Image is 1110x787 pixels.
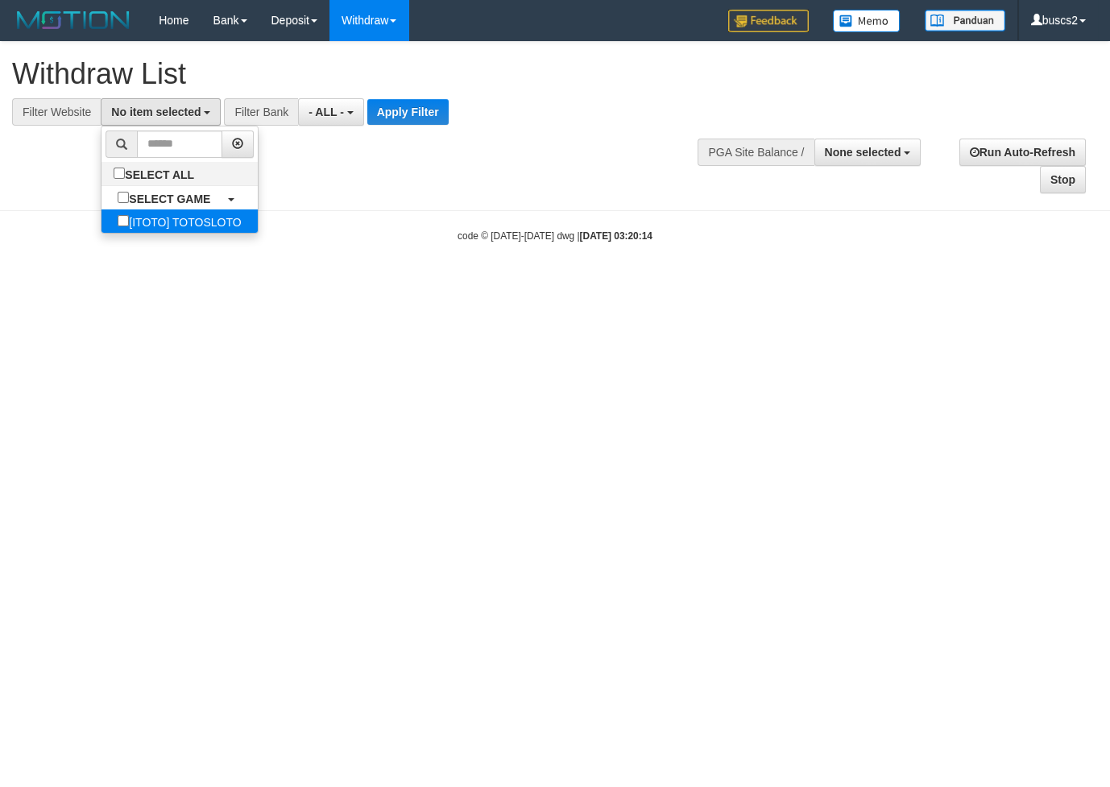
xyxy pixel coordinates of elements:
a: SELECT GAME [101,186,257,209]
b: SELECT GAME [129,193,210,205]
input: SELECT ALL [114,168,125,179]
small: code © [DATE]-[DATE] dwg | [458,230,652,242]
img: Feedback.jpg [728,10,809,32]
span: No item selected [111,106,201,118]
a: Stop [1040,166,1086,193]
h1: Withdraw List [12,58,724,90]
label: [ITOTO] TOTOSLOTO [101,209,257,233]
button: - ALL - [298,98,363,126]
img: Button%20Memo.svg [833,10,901,32]
div: Filter Website [12,98,101,126]
button: Apply Filter [367,99,449,125]
div: PGA Site Balance / [698,139,814,166]
strong: [DATE] 03:20:14 [580,230,652,242]
span: None selected [825,146,901,159]
input: SELECT GAME [118,192,129,203]
button: None selected [814,139,922,166]
img: MOTION_logo.png [12,8,135,32]
button: No item selected [101,98,221,126]
a: Run Auto-Refresh [959,139,1086,166]
div: Filter Bank [224,98,298,126]
input: [ITOTO] TOTOSLOTO [118,215,129,226]
label: SELECT ALL [101,162,210,185]
span: - ALL - [309,106,344,118]
img: panduan.png [925,10,1005,31]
